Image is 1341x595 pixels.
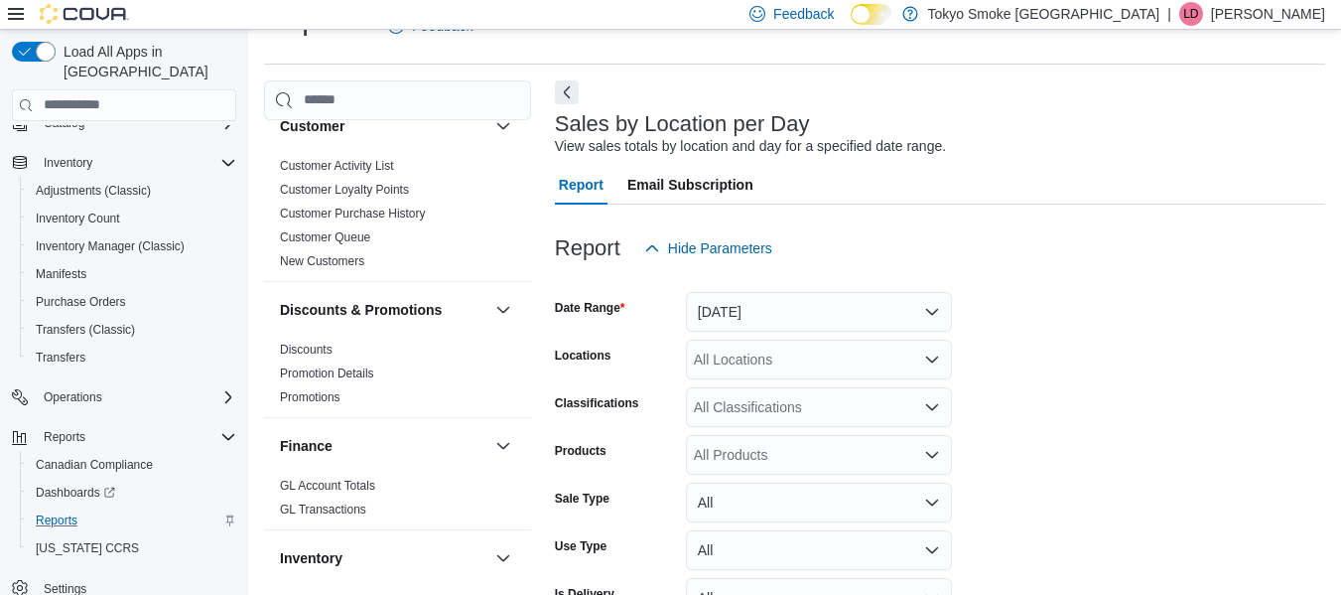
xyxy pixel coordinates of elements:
a: Promotion Details [280,367,374,380]
span: Transfers (Classic) [28,318,236,342]
button: Hide Parameters [636,228,780,268]
button: Inventory [491,546,515,570]
span: Adjustments (Classic) [28,179,236,203]
h3: Sales by Location per Day [555,112,810,136]
div: Lisa Douglas [1179,2,1203,26]
span: Dashboards [28,481,236,505]
input: Dark Mode [851,4,892,25]
div: Finance [264,474,531,529]
span: Promotion Details [280,366,374,381]
span: Transfers [36,350,85,366]
button: [DATE] [686,292,952,332]
button: Discounts & Promotions [491,298,515,322]
a: Discounts [280,343,333,357]
span: Dark Mode [851,25,852,26]
button: Manifests [20,260,244,288]
span: Feedback [773,4,834,24]
span: Inventory [36,151,236,175]
span: Transfers (Classic) [36,322,135,338]
span: Manifests [28,262,236,286]
h3: Discounts & Promotions [280,300,442,320]
span: Inventory Count [36,211,120,226]
span: New Customers [280,253,364,269]
span: Inventory Count [28,207,236,230]
button: Inventory [36,151,100,175]
button: Inventory Manager (Classic) [20,232,244,260]
button: [US_STATE] CCRS [20,534,244,562]
span: LD [1183,2,1198,26]
a: Dashboards [20,479,244,507]
button: Inventory [280,548,487,568]
span: Transfers [28,346,236,370]
a: Manifests [28,262,94,286]
span: Inventory Manager (Classic) [28,234,236,258]
span: Email Subscription [627,165,753,205]
span: Load All Apps in [GEOGRAPHIC_DATA] [56,42,236,81]
p: [PERSON_NAME] [1211,2,1325,26]
span: Hide Parameters [668,238,772,258]
a: Customer Queue [280,230,370,244]
button: Open list of options [924,399,940,415]
img: Cova [40,4,129,24]
span: Reports [36,425,236,449]
span: Dashboards [36,485,115,501]
a: New Customers [280,254,364,268]
button: Open list of options [924,352,940,368]
label: Sale Type [555,491,609,507]
a: Transfers [28,346,93,370]
span: Customer Activity List [280,158,394,174]
button: Customer [280,116,487,136]
button: Finance [491,434,515,458]
p: | [1167,2,1171,26]
span: Customer Loyalty Points [280,182,409,198]
button: Operations [4,383,244,411]
h3: Customer [280,116,344,136]
span: Customer Queue [280,229,370,245]
a: Purchase Orders [28,290,134,314]
span: GL Transactions [280,502,366,518]
button: Inventory Count [20,205,244,232]
span: Promotions [280,389,340,405]
button: Customer [491,114,515,138]
h3: Inventory [280,548,342,568]
a: Adjustments (Classic) [28,179,159,203]
a: GL Account Totals [280,479,375,493]
span: Adjustments (Classic) [36,183,151,199]
button: Open list of options [924,447,940,463]
a: Canadian Compliance [28,453,161,477]
button: Transfers [20,344,244,372]
span: [US_STATE] CCRS [36,540,139,556]
a: Dashboards [28,481,123,505]
span: Discounts [280,342,333,358]
button: Reports [36,425,93,449]
button: Reports [4,423,244,451]
button: Transfers (Classic) [20,316,244,344]
button: Reports [20,507,244,534]
span: Report [559,165,603,205]
div: View sales totals by location and day for a specified date range. [555,136,946,157]
span: Operations [44,389,102,405]
a: GL Transactions [280,503,366,517]
span: Inventory Manager (Classic) [36,238,185,254]
label: Locations [555,348,611,364]
span: Reports [28,509,236,532]
label: Products [555,443,606,459]
span: Reports [36,513,77,528]
button: Discounts & Promotions [280,300,487,320]
label: Use Type [555,538,606,554]
button: Purchase Orders [20,288,244,316]
button: Inventory [4,149,244,177]
a: [US_STATE] CCRS [28,536,147,560]
span: Customer Purchase History [280,206,426,222]
label: Date Range [555,300,625,316]
span: Manifests [36,266,86,282]
button: All [686,530,952,570]
a: Inventory Manager (Classic) [28,234,193,258]
a: Promotions [280,390,340,404]
a: Customer Purchase History [280,207,426,221]
span: Washington CCRS [28,536,236,560]
div: Discounts & Promotions [264,338,531,417]
button: Finance [280,436,487,456]
a: Customer Loyalty Points [280,183,409,197]
h3: Finance [280,436,333,456]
